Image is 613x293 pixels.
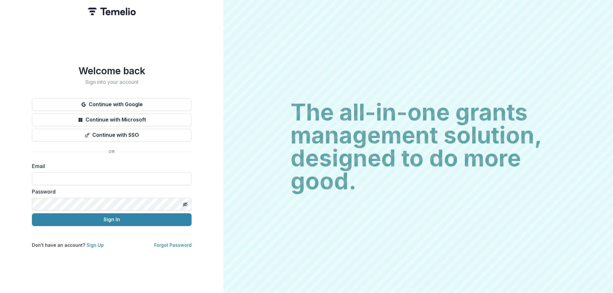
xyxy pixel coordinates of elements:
h2: Sign into your account [32,79,192,85]
button: Continue with Google [32,98,192,111]
label: Password [32,188,188,195]
button: Toggle password visibility [180,199,190,209]
label: Email [32,162,188,170]
p: Don't have an account? [32,242,104,248]
a: Sign Up [87,242,104,248]
button: Continue with Microsoft [32,114,192,126]
img: Temelio [88,8,136,15]
button: Sign In [32,213,192,226]
h1: Welcome back [32,65,192,77]
button: Continue with SSO [32,129,192,142]
a: Forgot Password [154,242,192,248]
